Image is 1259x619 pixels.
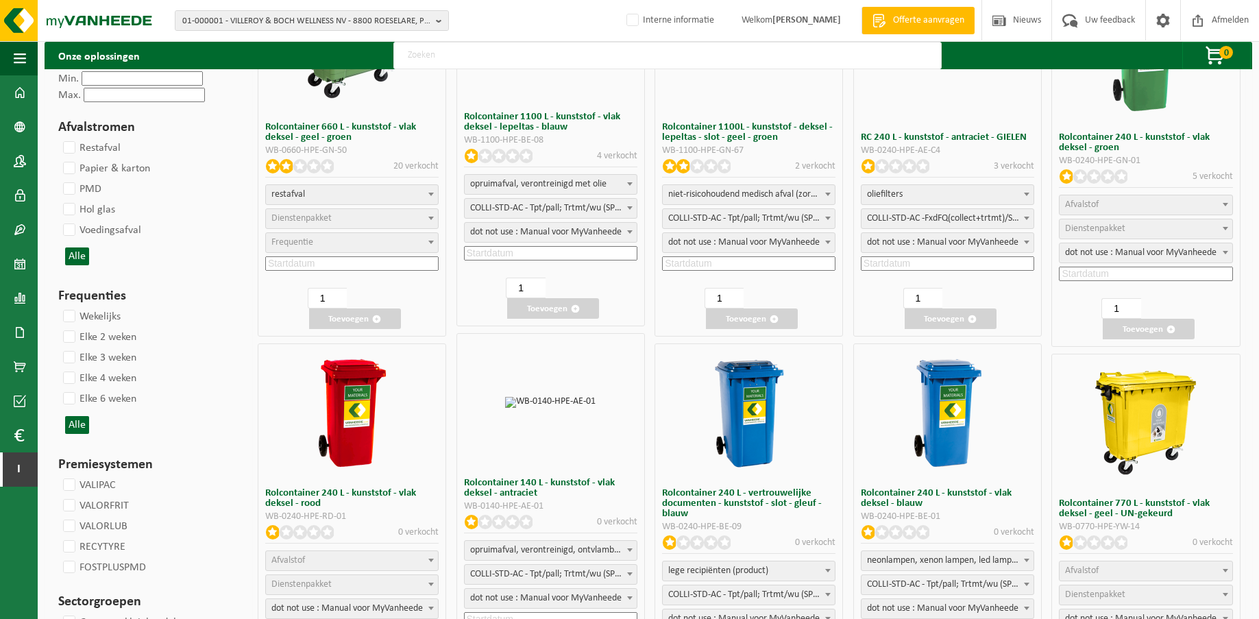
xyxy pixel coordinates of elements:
[1065,223,1125,234] span: Dienstenpakket
[271,555,305,566] span: Afvalstof
[271,213,332,223] span: Dienstenpakket
[1059,243,1232,263] span: dot not use : Manual voor MyVanheede
[662,232,835,253] span: dot not use : Manual voor MyVanheede
[861,146,1034,156] div: WB-0240-HPE-AE-C4
[308,288,347,308] input: 1
[1059,156,1232,166] div: WB-0240-HPE-GN-01
[662,146,835,156] div: WB-1100-HPE-GN-67
[1065,199,1099,210] span: Afvalstof
[393,159,439,173] p: 20 verkocht
[465,565,637,584] span: COLLI-STD-AC - Tpt/pall; Trtmt/wu (SP-M-000026)
[309,308,401,329] button: Toevoegen
[1103,319,1195,339] button: Toevoegen
[60,220,141,241] label: Voedingsafval
[861,256,1034,271] input: Startdatum
[65,416,89,434] button: Alle
[60,368,136,389] label: Elke 4 weken
[1182,42,1251,69] button: 0
[905,308,997,329] button: Toevoegen
[663,233,835,252] span: dot not use : Manual voor MyVanheede
[60,179,101,199] label: PMD
[175,10,449,31] button: 01-000001 - VILLEROY & BOCH WELLNESS NV - 8800 ROESELARE, POPULIERSTRAAT 1
[662,561,835,581] span: lege recipiënten (product)
[464,198,637,219] span: COLLI-STD-AC - Tpt/pall; Trtmt/wu (SP-M-000026)
[705,288,744,308] input: 1
[1193,535,1233,550] p: 0 verkocht
[58,592,232,612] h3: Sectorgroepen
[597,515,637,529] p: 0 verkocht
[465,223,637,242] span: dot not use : Manual voor MyVanheede
[293,354,410,471] img: WB-0240-HPE-RD-01
[464,174,637,195] span: opruimafval, verontreinigd met olie
[464,478,637,498] h3: Rolcontainer 140 L - kunststof - vlak deksel - antraciet
[58,454,232,475] h3: Premiesystemen
[60,496,129,516] label: VALORFRIT
[890,14,968,27] span: Offerte aanvragen
[60,348,136,368] label: Elke 3 weken
[624,10,714,31] label: Interne informatie
[994,159,1034,173] p: 3 verkocht
[994,525,1034,539] p: 0 verkocht
[1059,132,1232,153] h3: Rolcontainer 240 L - kunststof - vlak deksel - groen
[662,208,835,229] span: COLLI-STD-AC - Tpt/pall; Trtmt/wu (SP-M-000026)
[60,327,136,348] label: Elke 2 weken
[861,208,1034,229] span: COLLI-STD-AC -FxdFQ(collect+trtmt)/SCOT -Exch withoutCallout (SP-M-000032)
[861,574,1034,595] span: COLLI-STD-AC - Tpt/pall; Trtmt/wu (SP-M-000026)
[861,185,1034,204] span: oliefilters
[663,561,835,581] span: lege recipiënten (product)
[265,256,439,271] input: Startdatum
[663,585,835,605] span: COLLI-STD-AC - Tpt/pall; Trtmt/wu (SP-M-000026)
[861,209,1034,228] span: COLLI-STD-AC -FxdFQ(collect+trtmt)/SCOT -Exch withoutCallout (SP-M-000032)
[464,540,637,561] span: opruimafval, verontreinigd, ontvlambaar
[265,122,439,143] h3: Rolcontainer 660 L - kunststof - vlak deksel - geel - groen
[58,73,79,84] label: Min.
[60,158,150,179] label: Papier & karton
[60,138,121,158] label: Restafval
[861,551,1034,570] span: neonlampen, xenon lampen, led lampen
[465,589,637,608] span: dot not use : Manual voor MyVanheede
[663,209,835,228] span: COLLI-STD-AC - Tpt/pall; Trtmt/wu (SP-M-000026)
[795,159,835,173] p: 2 verkocht
[60,537,125,557] label: RECYTYRE
[861,233,1034,252] span: dot not use : Manual voor MyVanheede
[265,512,439,522] div: WB-0240-HPE-RD-01
[182,11,430,32] span: 01-000001 - VILLEROY & BOCH WELLNESS NV - 8800 ROESELARE, POPULIERSTRAAT 1
[58,90,81,101] label: Max.
[597,149,637,163] p: 4 verkocht
[60,306,121,327] label: Wekelijks
[271,237,313,247] span: Frequentie
[1059,267,1232,281] input: Startdatum
[464,246,637,260] input: Startdatum
[772,15,841,25] strong: [PERSON_NAME]
[507,298,599,319] button: Toevoegen
[506,278,545,298] input: 1
[1101,298,1140,319] input: 1
[861,232,1034,253] span: dot not use : Manual voor MyVanheede
[464,502,637,511] div: WB-0140-HPE-AE-01
[861,488,1034,509] h3: Rolcontainer 240 L - kunststof - vlak deksel - blauw
[398,525,439,539] p: 0 verkocht
[14,452,24,487] span: I
[265,184,439,205] span: restafval
[861,575,1034,594] span: COLLI-STD-AC - Tpt/pall; Trtmt/wu (SP-M-000026)
[861,599,1034,618] span: dot not use : Manual voor MyVanheede
[662,522,835,532] div: WB-0240-HPE-BE-09
[861,550,1034,571] span: neonlampen, xenon lampen, led lampen
[1088,365,1204,481] img: WB-0770-HPE-YW-14
[1065,590,1125,600] span: Dienstenpakket
[60,516,127,537] label: VALORLUB
[903,288,942,308] input: 1
[464,588,637,609] span: dot not use : Manual voor MyVanheede
[505,397,596,408] img: WB-0140-HPE-AE-01
[861,512,1034,522] div: WB-0240-HPE-BE-01
[65,247,89,265] button: Alle
[662,122,835,143] h3: Rolcontainer 1100L - kunststof - deksel - lepeltas - slot - geel - groen
[662,585,835,605] span: COLLI-STD-AC - Tpt/pall; Trtmt/wu (SP-M-000026)
[60,475,116,496] label: VALIPAC
[464,222,637,243] span: dot not use : Manual voor MyVanheede
[1065,566,1099,576] span: Afvalstof
[265,598,439,619] span: dot not use : Manual voor MyVanheede
[861,598,1034,619] span: dot not use : Manual voor MyVanheede
[465,199,637,218] span: COLLI-STD-AC - Tpt/pall; Trtmt/wu (SP-M-000026)
[861,132,1034,143] h3: RC 240 L - kunststof - antraciet - GIELEN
